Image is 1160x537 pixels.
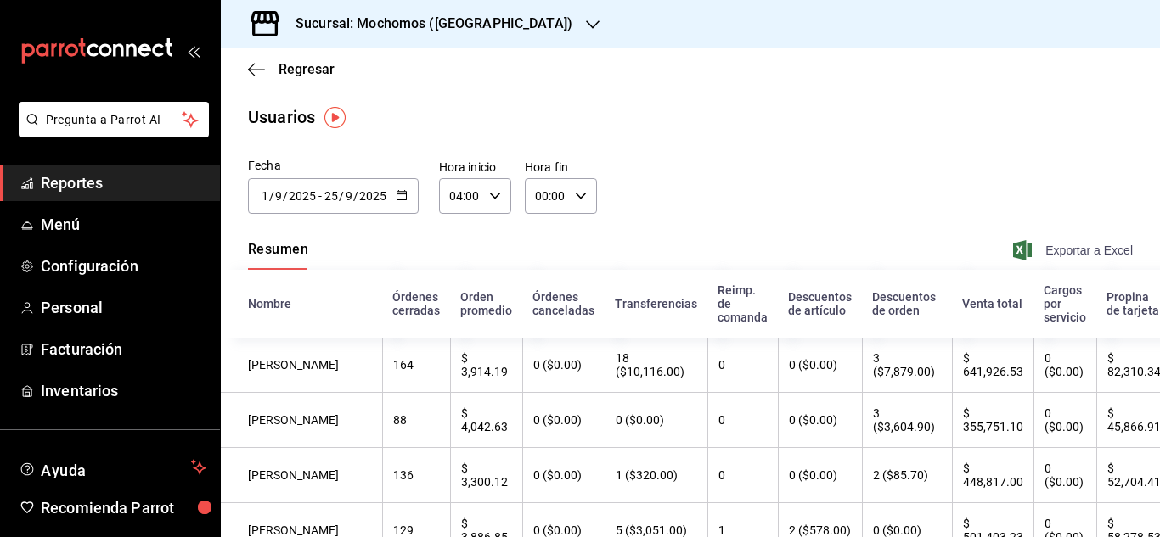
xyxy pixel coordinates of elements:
[324,107,346,128] img: Tooltip marker
[248,241,308,270] div: navigation tabs
[41,171,206,194] span: Reportes
[19,102,209,137] button: Pregunta a Parrot AI
[525,161,597,173] label: Hora fin
[318,189,322,203] span: -
[707,270,778,338] th: Reimp. de comanda
[41,457,184,478] span: Ayuda
[41,379,206,402] span: Inventarios
[282,14,572,34] h3: Sucursal: Mochomos ([GEOGRAPHIC_DATA])
[248,241,308,270] button: Resumen
[1016,240,1133,260] button: Exportar a Excel
[778,338,862,393] th: 0 ($0.00)
[274,189,283,203] input: Month
[324,189,339,203] input: Day
[283,189,288,203] span: /
[41,296,206,319] span: Personal
[269,189,274,203] span: /
[605,338,707,393] th: 18 ($10,116.00)
[279,61,335,77] span: Regresar
[862,393,952,448] th: 3 ($3,604.90)
[339,189,344,203] span: /
[12,123,209,141] a: Pregunta a Parrot AI
[450,270,522,338] th: Orden promedio
[248,157,419,175] div: Fecha
[450,393,522,448] th: $ 4,042.63
[41,338,206,361] span: Facturación
[450,338,522,393] th: $ 3,914.19
[41,213,206,236] span: Menú
[382,338,450,393] th: 164
[382,393,450,448] th: 88
[46,111,183,129] span: Pregunta a Parrot AI
[778,448,862,503] th: 0 ($0.00)
[221,270,382,338] th: Nombre
[862,338,952,393] th: 3 ($7,879.00)
[221,448,382,503] th: [PERSON_NAME]
[778,270,862,338] th: Descuentos de artículo
[952,448,1033,503] th: $ 448,817.00
[952,338,1033,393] th: $ 641,926.53
[952,393,1033,448] th: $ 355,751.10
[345,189,353,203] input: Month
[862,448,952,503] th: 2 ($85.70)
[1033,448,1096,503] th: 0 ($0.00)
[382,448,450,503] th: 136
[1033,338,1096,393] th: 0 ($0.00)
[522,270,605,338] th: Órdenes canceladas
[248,104,315,130] div: Usuarios
[221,393,382,448] th: [PERSON_NAME]
[353,189,358,203] span: /
[778,393,862,448] th: 0 ($0.00)
[522,448,605,503] th: 0 ($0.00)
[605,448,707,503] th: 1 ($320.00)
[707,448,778,503] th: 0
[248,61,335,77] button: Regresar
[605,270,707,338] th: Transferencias
[862,270,952,338] th: Descuentos de orden
[41,496,206,519] span: Recomienda Parrot
[707,338,778,393] th: 0
[261,189,269,203] input: Day
[382,270,450,338] th: Órdenes cerradas
[41,255,206,277] span: Configuración
[288,189,317,203] input: Year
[221,338,382,393] th: [PERSON_NAME]
[707,393,778,448] th: 0
[1033,270,1096,338] th: Cargos por servicio
[439,161,511,173] label: Hora inicio
[522,393,605,448] th: 0 ($0.00)
[1033,393,1096,448] th: 0 ($0.00)
[358,189,387,203] input: Year
[450,448,522,503] th: $ 3,300.12
[522,338,605,393] th: 0 ($0.00)
[952,270,1033,338] th: Venta total
[605,393,707,448] th: 0 ($0.00)
[187,44,200,58] button: open_drawer_menu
